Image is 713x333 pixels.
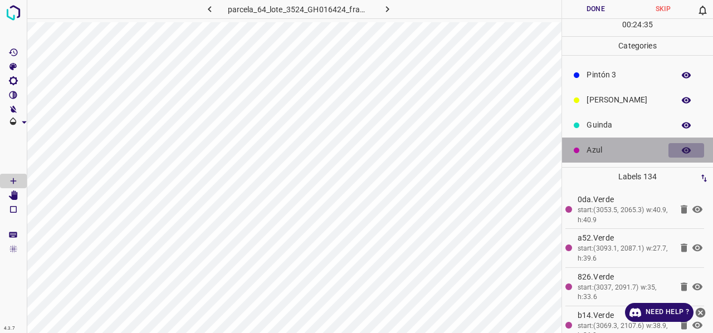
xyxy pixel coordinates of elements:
[644,19,653,31] p: 35
[625,303,694,322] a: Need Help ?
[578,271,672,283] p: 826.Verde
[562,87,713,112] div: [PERSON_NAME]
[578,205,672,225] div: start:(3053.5, 2065.3) w:40.9, h:40.9
[633,19,642,31] p: 24
[587,69,668,81] p: Pintón 3
[578,310,672,321] p: b14.Verde
[587,144,668,156] p: Azul
[562,37,713,55] p: Categories
[578,283,672,302] div: start:(3037, 2091.7) w:35, h:33.6
[622,19,653,36] div: : :
[562,112,713,138] div: Guinda
[562,138,713,163] div: Azul
[622,19,631,31] p: 00
[1,324,18,333] div: 4.3.7
[562,62,713,87] div: Pintón 3
[3,3,23,23] img: logo
[587,94,668,106] p: [PERSON_NAME]
[587,119,668,131] p: Guinda
[578,232,672,244] p: a52.Verde
[578,244,672,263] div: start:(3093.1, 2087.1) w:27.7, h:39.6
[565,168,710,186] p: Labels 134
[578,194,672,205] p: 0da.Verde
[694,303,707,322] button: close-help
[228,3,370,18] h6: parcela_64_lote_3524_GH016424_frame_00115_111244.jpg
